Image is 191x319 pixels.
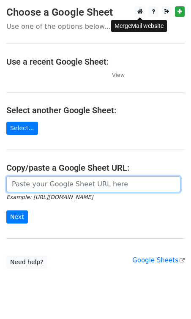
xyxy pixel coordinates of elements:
[6,210,28,224] input: Next
[6,122,38,135] a: Select...
[112,72,125,78] small: View
[6,163,185,173] h4: Copy/paste a Google Sheet URL:
[104,71,125,79] a: View
[111,20,167,32] div: MergeMail website
[6,176,180,192] input: Paste your Google Sheet URL here
[149,278,191,319] iframe: Chat Widget
[6,256,47,269] a: Need help?
[6,6,185,19] h3: Choose a Google Sheet
[6,22,185,31] p: Use one of the options below...
[6,105,185,115] h4: Select another Google Sheet:
[6,57,185,67] h4: Use a recent Google Sheet:
[132,256,185,264] a: Google Sheets
[6,194,93,200] small: Example: [URL][DOMAIN_NAME]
